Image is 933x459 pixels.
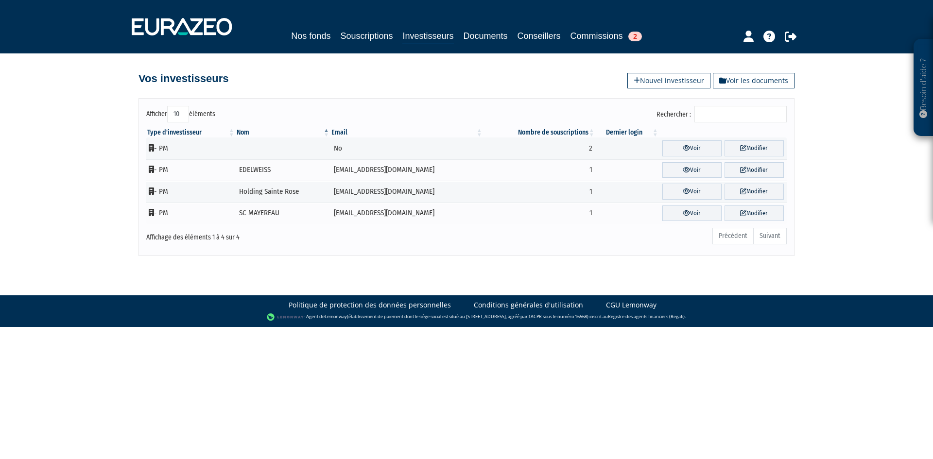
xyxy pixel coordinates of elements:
[518,29,561,43] a: Conseillers
[918,44,929,132] p: Besoin d'aide ?
[146,106,215,122] label: Afficher éléments
[484,159,596,181] td: 1
[596,128,659,137] th: Dernier login : activer pour trier la colonne par ordre croissant
[146,227,405,242] div: Affichage des éléments 1 à 4 sur 4
[628,32,642,41] span: 2
[138,73,228,85] h4: Vos investisseurs
[570,29,642,43] a: Commissions2
[330,181,484,203] td: [EMAIL_ADDRESS][DOMAIN_NAME]
[606,300,657,310] a: CGU Lemonway
[474,300,583,310] a: Conditions générales d'utilisation
[267,312,304,322] img: logo-lemonway.png
[132,18,232,35] img: 1732889491-logotype_eurazeo_blanc_rvb.png
[608,314,685,320] a: Registre des agents financiers (Regafi)
[146,128,236,137] th: Type d'investisseur : activer pour trier la colonne par ordre croissant
[725,140,784,156] a: Modifier
[330,159,484,181] td: [EMAIL_ADDRESS][DOMAIN_NAME]
[464,29,508,43] a: Documents
[484,203,596,224] td: 1
[236,203,330,224] td: SC MAYEREAU
[694,106,787,122] input: Rechercher :
[725,205,784,221] a: Modifier
[146,181,236,203] td: - PM
[662,140,722,156] a: Voir
[146,159,236,181] td: - PM
[236,128,330,137] th: Nom : activer pour trier la colonne par ordre d&eacute;croissant
[167,106,189,122] select: Afficheréléments
[484,181,596,203] td: 1
[289,300,451,310] a: Politique de protection des données personnelles
[484,128,596,137] th: Nombre de souscriptions : activer pour trier la colonne par ordre croissant
[330,203,484,224] td: [EMAIL_ADDRESS][DOMAIN_NAME]
[662,205,722,221] a: Voir
[662,184,722,200] a: Voir
[725,162,784,178] a: Modifier
[236,159,330,181] td: EDELWEISS
[657,106,787,122] label: Rechercher :
[659,128,787,137] th: &nbsp;
[330,128,484,137] th: Email : activer pour trier la colonne par ordre croissant
[146,203,236,224] td: - PM
[330,137,484,159] td: No
[725,184,784,200] a: Modifier
[402,29,453,44] a: Investisseurs
[627,73,710,88] a: Nouvel investisseur
[484,137,596,159] td: 2
[146,137,236,159] td: - PM
[236,181,330,203] td: Holding Sainte Rose
[325,314,347,320] a: Lemonway
[713,73,795,88] a: Voir les documents
[10,312,923,322] div: - Agent de (établissement de paiement dont le siège social est situé au [STREET_ADDRESS], agréé p...
[291,29,330,43] a: Nos fonds
[340,29,393,43] a: Souscriptions
[662,162,722,178] a: Voir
